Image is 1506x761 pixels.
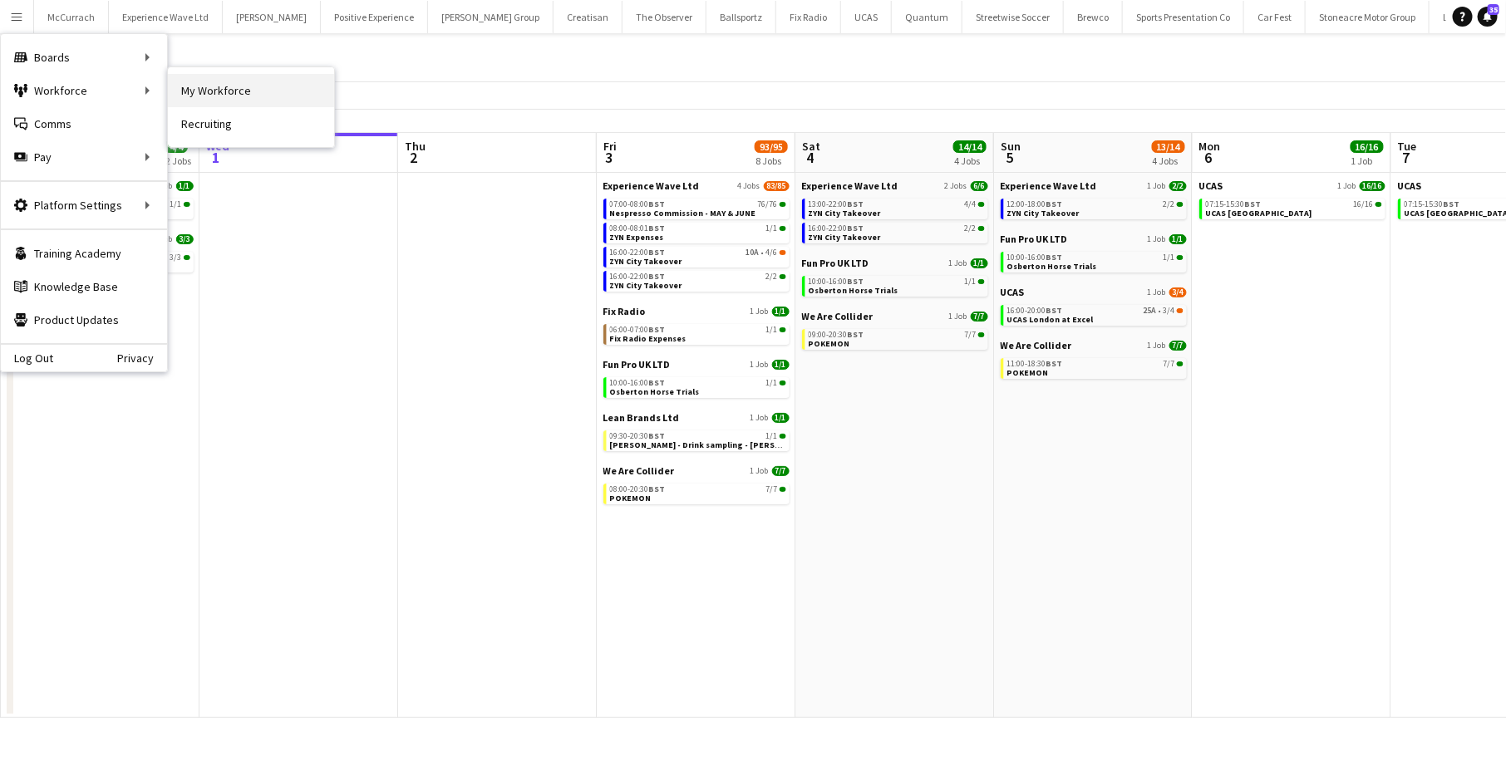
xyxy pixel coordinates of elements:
span: 7/7 [965,331,977,339]
span: UCAS London at Excel [1007,314,1094,325]
button: Ballsportz [706,1,776,33]
span: ZYN City Takeover [809,208,881,218]
a: 12:00-18:00BST2/2ZYN City Takeover [1007,199,1184,218]
a: We Are Collider1 Job7/7 [802,310,988,322]
span: Lean Brands Ltd [603,411,680,424]
span: 1/1 [780,327,786,332]
span: 4 Jobs [738,181,760,191]
span: 1/1 [772,360,790,370]
a: 10:00-16:00BST1/1Osberton Horse Trials [1007,252,1184,271]
span: 14/14 [953,140,987,153]
span: Ruben Spritz - Drink sampling - Costco Thurrock [610,439,817,450]
a: Recruiting [168,107,334,140]
div: • [610,248,786,257]
span: 4/4 [965,200,977,209]
a: 35 [1478,7,1498,27]
span: 2 [402,148,426,167]
button: [PERSON_NAME] Group [428,1,554,33]
a: UCAS1 Job3/4 [1001,286,1187,298]
span: 10:00-16:00 [809,277,864,286]
span: 09:30-20:30 [610,432,666,440]
a: Log Out [1,351,53,365]
div: Platform Settings [1,189,167,222]
a: 16:00-22:00BST2/2ZYN City Takeover [610,271,786,290]
div: Boards [1,41,167,74]
button: Brewco [1064,1,1123,33]
span: 10A [746,248,760,257]
span: BST [1046,252,1063,263]
span: 1 Job [751,413,769,423]
span: 25A [1144,307,1157,315]
div: Fun Pro UK LTD1 Job1/110:00-16:00BST1/1Osberton Horse Trials [802,257,988,310]
div: We Are Collider1 Job7/709:00-20:30BST7/7POKEMON [802,310,988,353]
span: Osberton Horse Trials [1007,261,1097,272]
a: 13:00-22:00BST4/4ZYN City Takeover [809,199,985,218]
span: BST [649,430,666,441]
span: Thu [405,139,426,154]
span: 7/7 [1169,341,1187,351]
button: The Observer [623,1,706,33]
span: 07:15-15:30 [1405,200,1460,209]
span: Mon [1199,139,1221,154]
span: 1/1 [965,277,977,286]
span: 1/1 [772,413,790,423]
a: Lean Brands Ltd1 Job1/1 [603,411,790,424]
a: We Are Collider1 Job7/7 [603,464,790,477]
div: UCAS1 Job16/1607:15-15:30BST16/16UCAS [GEOGRAPHIC_DATA] [1199,179,1385,223]
span: 4 [800,148,820,167]
button: UCAS [841,1,892,33]
span: 6 [1197,148,1221,167]
span: 3/4 [1169,287,1187,297]
button: Positive Experience [321,1,428,33]
span: 1/1 [766,326,778,334]
span: Fun Pro UK LTD [802,257,869,269]
span: BST [1245,199,1262,209]
a: Comms [1,107,167,140]
span: Experience Wave Ltd [802,179,898,192]
span: UCAS [1001,286,1025,298]
span: 1/1 [780,434,786,439]
span: Fun Pro UK LTD [1001,233,1068,245]
a: 06:00-07:00BST1/1Fix Radio Expenses [610,324,786,343]
button: Quantum [892,1,962,33]
span: BST [1046,305,1063,316]
div: We Are Collider1 Job7/711:00-18:30BST7/7POKEMON [1001,339,1187,382]
span: 3/4 [1177,308,1184,313]
button: McCurrach [34,1,109,33]
a: We Are Collider1 Job7/7 [1001,339,1187,351]
span: 16/16 [1360,181,1385,191]
span: 1/1 [176,181,194,191]
span: 07:00-08:00 [610,200,666,209]
span: 1 Job [949,312,967,322]
span: Sun [1001,139,1021,154]
div: UCAS1 Job3/416:00-20:00BST25A•3/4UCAS London at Excel [1001,286,1187,339]
a: 09:30-20:30BST1/1[PERSON_NAME] - Drink sampling - [PERSON_NAME] [610,430,786,449]
span: 10:00-16:00 [610,379,666,387]
span: BST [848,276,864,287]
span: 1 Job [1148,234,1166,244]
a: 07:00-08:00BST76/76Nespresso Commission - MAY & JUNE [610,199,786,218]
a: Experience Wave Ltd4 Jobs83/85 [603,179,790,192]
div: Experience Wave Ltd4 Jobs83/8507:00-08:00BST76/76Nespresso Commission - MAY & JUNE08:00-08:01BST1... [603,179,790,305]
a: Fun Pro UK LTD1 Job1/1 [603,358,790,371]
span: 7/7 [772,466,790,476]
span: UCAS [1398,179,1422,192]
div: We Are Collider1 Job7/708:00-20:30BST7/7POKEMON [603,464,790,508]
a: 09:00-20:30BST7/7POKEMON [809,329,985,348]
span: 2/2 [1169,181,1187,191]
span: Osberton Horse Trials [809,285,898,296]
span: UCAS [1199,179,1223,192]
span: BST [649,199,666,209]
span: Sat [802,139,820,154]
span: 1/1 [1177,255,1184,260]
span: ZYN City Takeover [1007,208,1080,218]
a: Fun Pro UK LTD1 Job1/1 [802,257,988,269]
span: 1/1 [1164,253,1175,262]
span: Osberton Horse Trials [610,386,700,397]
a: 07:15-15:30BST16/16UCAS [GEOGRAPHIC_DATA] [1206,199,1382,218]
span: 06:00-07:00 [610,326,666,334]
span: We Are Collider [603,464,675,477]
span: ZYN City Takeover [610,256,682,267]
span: 1/1 [780,226,786,231]
div: Fix Radio1 Job1/106:00-07:00BST1/1Fix Radio Expenses [603,305,790,358]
